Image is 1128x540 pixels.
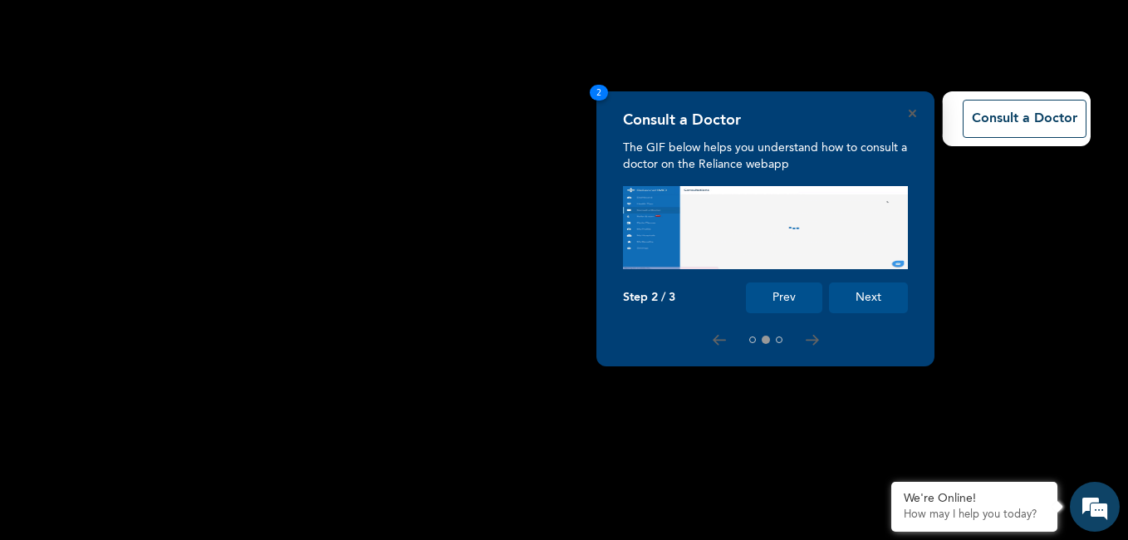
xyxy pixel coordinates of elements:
div: FAQs [163,454,317,505]
button: Prev [746,282,822,313]
h4: Consult a Doctor [623,111,741,130]
textarea: Type your message and hit 'Enter' [8,395,316,454]
span: We're online! [96,180,229,348]
button: Next [829,282,908,313]
span: Conversation [8,483,163,494]
p: The GIF below helps you understand how to consult a doctor on the Reliance webapp [623,140,908,173]
div: Minimize live chat window [272,8,312,48]
button: Close [909,110,916,117]
p: Step 2 / 3 [623,291,675,305]
img: consult_tour.f0374f2500000a21e88d.gif [623,186,908,269]
div: Chat with us now [86,93,279,115]
div: We're Online! [904,492,1045,506]
img: d_794563401_company_1708531726252_794563401 [31,83,67,125]
span: 2 [590,85,608,101]
button: Consult a Doctor [963,100,1086,138]
p: How may I help you today? [904,508,1045,522]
